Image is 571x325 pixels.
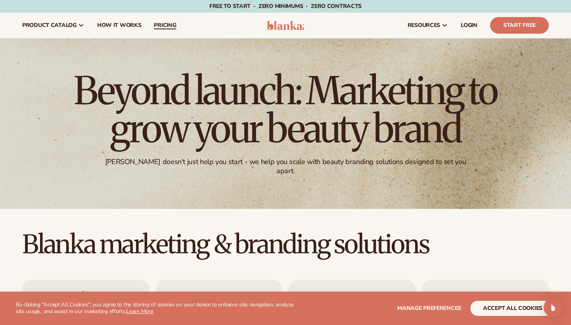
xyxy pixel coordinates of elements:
a: product catalog [16,13,91,38]
button: Manage preferences [397,301,461,316]
a: How It Works [91,13,148,38]
img: logo [267,21,305,30]
span: resources [408,22,440,29]
a: LOGIN [454,13,484,38]
span: Free to start · ZERO minimums · ZERO contracts [209,2,362,10]
a: Start Free [490,17,549,34]
div: Open Intercom Messenger [544,298,563,317]
div: [PERSON_NAME] doesn't just help you start - we help you scale with beauty branding solutions desi... [100,157,472,176]
button: accept all cookies [470,301,555,316]
p: By clicking "Accept All Cookies", you agree to the storing of cookies on your device to enhance s... [16,302,298,315]
a: Learn More [126,308,153,315]
span: LOGIN [461,22,477,29]
span: pricing [154,22,176,29]
h1: Beyond launch: Marketing to grow your beauty brand [67,72,504,148]
span: How It Works [97,22,142,29]
span: Manage preferences [397,304,461,312]
a: resources [401,13,454,38]
span: product catalog [22,22,77,29]
a: pricing [148,13,182,38]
